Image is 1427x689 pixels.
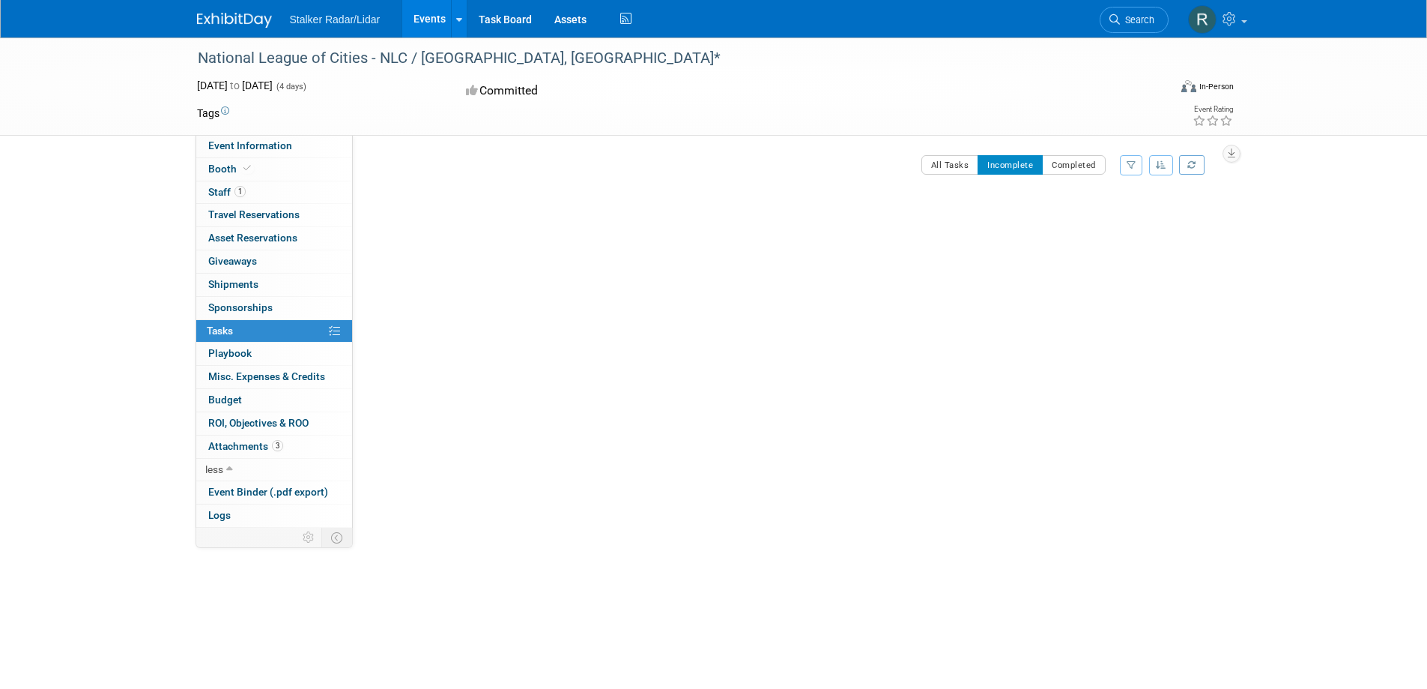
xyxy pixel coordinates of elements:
[272,440,283,451] span: 3
[196,135,352,157] a: Event Information
[228,79,242,91] span: to
[196,204,352,226] a: Travel Reservations
[208,278,258,290] span: Shipments
[208,186,246,198] span: Staff
[243,164,251,172] i: Booth reservation complete
[196,389,352,412] a: Budget
[196,227,352,250] a: Asset Reservations
[207,325,233,337] span: Tasks
[208,486,328,498] span: Event Binder (.pdf export)
[234,186,246,197] span: 1
[290,13,381,25] span: Stalker Radar/Lidar
[208,301,273,313] span: Sponsorships
[205,463,223,475] span: less
[196,412,352,435] a: ROI, Objectives & ROO
[978,155,1043,175] button: Incomplete
[197,13,272,28] img: ExhibitDay
[208,440,283,452] span: Attachments
[208,163,254,175] span: Booth
[1199,81,1234,92] div: In-Person
[208,232,297,244] span: Asset Reservations
[197,106,229,121] td: Tags
[1042,155,1106,175] button: Completed
[196,181,352,204] a: Staff1
[196,366,352,388] a: Misc. Expenses & Credits
[921,155,979,175] button: All Tasks
[461,78,793,104] div: Committed
[321,528,352,547] td: Toggle Event Tabs
[196,436,352,458] a: Attachments3
[196,274,352,296] a: Shipments
[208,208,300,220] span: Travel Reservations
[208,509,231,521] span: Logs
[208,394,242,406] span: Budget
[208,370,325,382] span: Misc. Expenses & Credits
[208,347,252,359] span: Playbook
[197,79,273,91] span: [DATE] [DATE]
[208,139,292,151] span: Event Information
[275,82,306,91] span: (4 days)
[208,255,257,267] span: Giveaways
[1188,5,1217,34] img: Robert Mele
[196,481,352,504] a: Event Binder (.pdf export)
[1179,155,1205,175] a: Refresh
[1193,106,1233,113] div: Event Rating
[1181,80,1196,92] img: Format-Inperson.png
[1120,14,1154,25] span: Search
[196,505,352,527] a: Logs
[196,343,352,365] a: Playbook
[193,45,1146,72] div: National League of Cities - NLC / [GEOGRAPHIC_DATA], [GEOGRAPHIC_DATA]*
[196,158,352,181] a: Booth
[1100,7,1169,33] a: Search
[196,459,352,481] a: less
[296,528,322,547] td: Personalize Event Tab Strip
[208,417,309,429] span: ROI, Objectives & ROO
[196,297,352,319] a: Sponsorships
[1080,78,1234,100] div: Event Format
[196,250,352,273] a: Giveaways
[196,320,352,343] a: Tasks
